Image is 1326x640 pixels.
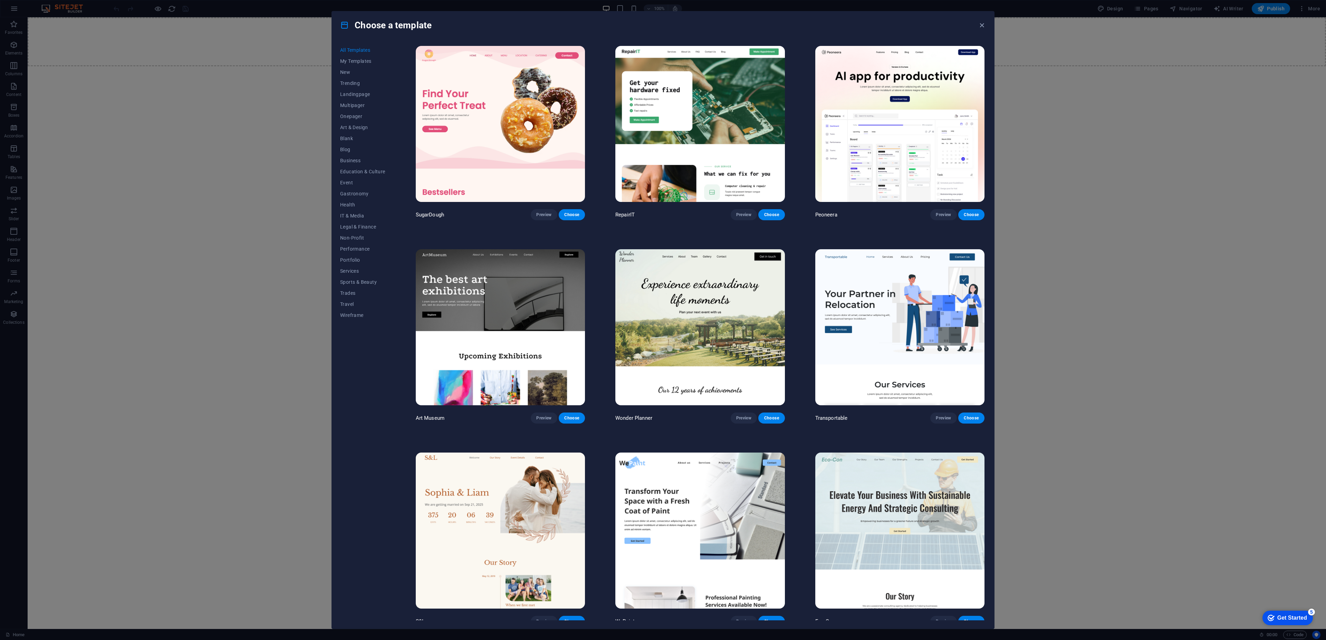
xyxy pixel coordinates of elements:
[340,213,385,219] span: IT & Media
[731,413,757,424] button: Preview
[340,67,385,78] button: New
[536,212,551,217] span: Preview
[615,453,785,609] img: WePaint
[340,56,385,67] button: My Templates
[340,158,385,163] span: Business
[559,616,585,627] button: Choose
[536,619,551,624] span: Preview
[736,415,751,421] span: Preview
[416,453,585,609] img: S&L
[649,30,687,40] span: Paste clipboard
[340,224,385,230] span: Legal & Finance
[964,415,979,421] span: Choose
[340,202,385,207] span: Health
[731,209,757,220] button: Preview
[764,212,779,217] span: Choose
[564,619,579,624] span: Choose
[340,103,385,108] span: Multipager
[758,209,785,220] button: Choose
[340,20,432,31] h4: Choose a template
[764,415,779,421] span: Choose
[416,211,444,218] p: SugarDough
[930,413,957,424] button: Preview
[340,180,385,185] span: Event
[936,212,951,217] span: Preview
[615,618,635,625] p: WePaint
[815,211,837,218] p: Peoneera
[340,235,385,241] span: Non-Profit
[51,1,58,8] div: 5
[340,243,385,254] button: Performance
[536,415,551,421] span: Preview
[936,619,951,624] span: Preview
[815,46,984,202] img: Peoneera
[340,279,385,285] span: Sports & Beauty
[815,618,835,625] p: Eco-Con
[340,169,385,174] span: Education & Culture
[340,89,385,100] button: Landingpage
[758,413,785,424] button: Choose
[615,46,785,202] img: RepairIT
[340,221,385,232] button: Legal & Finance
[340,257,385,263] span: Portfolio
[615,415,652,421] p: Wonder Planner
[958,413,984,424] button: Choose
[340,166,385,177] button: Education & Culture
[964,212,979,217] span: Choose
[958,616,984,627] button: Choose
[340,288,385,299] button: Trades
[612,30,646,40] span: Add elements
[340,147,385,152] span: Blog
[615,211,635,218] p: RepairIT
[340,210,385,221] button: IT & Media
[340,58,385,64] span: My Templates
[340,277,385,288] button: Sports & Beauty
[815,415,848,421] p: Transportable
[340,310,385,321] button: Wireframe
[564,415,579,421] span: Choose
[340,188,385,199] button: Gastronomy
[736,619,751,624] span: Preview
[531,413,557,424] button: Preview
[340,122,385,133] button: Art & Design
[340,246,385,252] span: Performance
[964,619,979,624] span: Choose
[340,268,385,274] span: Services
[340,69,385,75] span: New
[758,616,785,627] button: Choose
[340,232,385,243] button: Non-Profit
[564,212,579,217] span: Choose
[340,45,385,56] button: All Templates
[20,8,50,14] div: Get Started
[340,199,385,210] button: Health
[340,47,385,53] span: All Templates
[559,413,585,424] button: Choose
[340,125,385,130] span: Art & Design
[6,3,56,18] div: Get Started 5 items remaining, 0% complete
[930,616,957,627] button: Preview
[815,249,984,405] img: Transportable
[340,254,385,265] button: Portfolio
[416,618,425,625] p: S&L
[340,312,385,318] span: Wireframe
[930,209,957,220] button: Preview
[340,265,385,277] button: Services
[531,616,557,627] button: Preview
[340,155,385,166] button: Business
[340,301,385,307] span: Travel
[340,290,385,296] span: Trades
[736,212,751,217] span: Preview
[340,191,385,196] span: Gastronomy
[340,80,385,86] span: Trending
[958,209,984,220] button: Choose
[615,249,785,405] img: Wonder Planner
[531,209,557,220] button: Preview
[416,249,585,405] img: Art Museum
[340,100,385,111] button: Multipager
[340,91,385,97] span: Landingpage
[416,46,585,202] img: SugarDough
[340,111,385,122] button: Onepager
[340,144,385,155] button: Blog
[416,415,444,421] p: Art Museum
[340,299,385,310] button: Travel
